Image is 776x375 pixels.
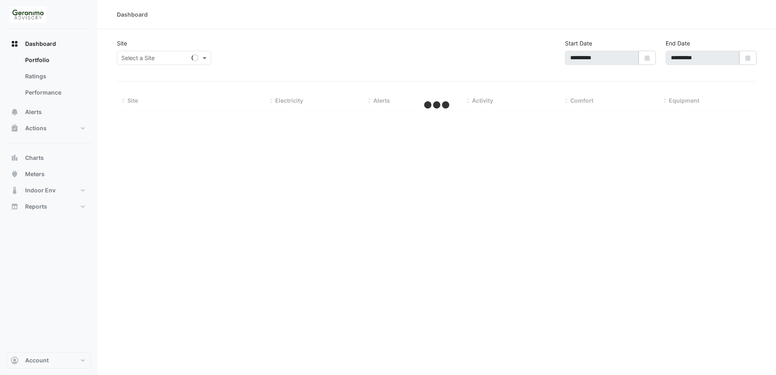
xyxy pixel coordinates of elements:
button: Actions [6,120,91,136]
div: Dashboard [117,10,148,19]
app-icon: Indoor Env [11,186,19,194]
button: Reports [6,198,91,215]
button: Meters [6,166,91,182]
span: Actions [25,124,47,132]
span: Meters [25,170,45,178]
app-icon: Alerts [11,108,19,116]
span: Indoor Env [25,186,56,194]
img: Company Logo [10,6,46,23]
button: Account [6,352,91,369]
button: Dashboard [6,36,91,52]
span: Alerts [25,108,42,116]
span: Reports [25,203,47,211]
span: Charts [25,154,44,162]
a: Performance [19,84,91,101]
span: Dashboard [25,40,56,48]
a: Ratings [19,68,91,84]
span: Account [25,356,49,364]
app-icon: Charts [11,154,19,162]
label: Start Date [565,39,592,47]
app-icon: Reports [11,203,19,211]
span: Alerts [373,97,390,104]
span: Equipment [669,97,699,104]
app-icon: Dashboard [11,40,19,48]
span: Electricity [275,97,303,104]
span: Activity [472,97,493,104]
a: Portfolio [19,52,91,68]
button: Indoor Env [6,182,91,198]
app-icon: Actions [11,124,19,132]
span: Comfort [570,97,593,104]
span: Site [127,97,138,104]
label: Site [117,39,127,47]
button: Charts [6,150,91,166]
app-icon: Meters [11,170,19,178]
button: Alerts [6,104,91,120]
div: Dashboard [6,52,91,104]
label: End Date [666,39,690,47]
